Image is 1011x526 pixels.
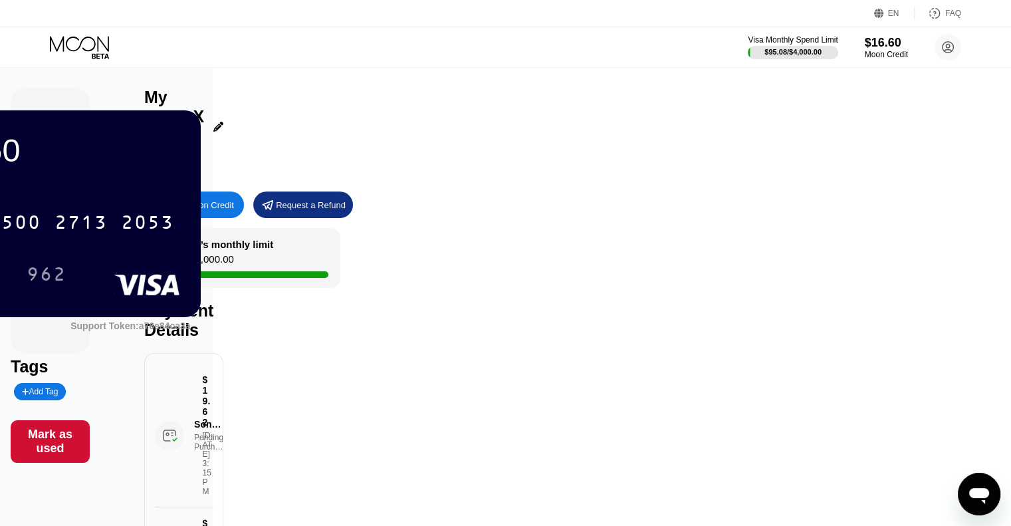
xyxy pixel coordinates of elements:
[55,213,108,235] div: 2713
[945,9,961,18] div: FAQ
[70,321,190,331] div: Support Token: a76e84ca3a
[27,265,66,287] div: 962
[22,387,58,396] div: Add Tag
[144,88,207,165] div: My Moon X Visa® Card
[865,36,908,50] div: $16.60
[70,321,190,331] div: Support Token:a76e84ca3a
[121,213,174,235] div: 2053
[253,192,353,218] div: Request a Refund
[915,7,961,20] div: FAQ
[17,257,76,291] div: 962
[169,199,234,211] div: Buy Moon Credit
[14,383,66,400] div: Add Tag
[764,48,822,56] div: $95.08 / $4,000.00
[748,35,838,45] div: Visa Monthly Spend Limit
[888,9,899,18] div: EN
[874,7,915,20] div: EN
[276,199,346,211] div: Request a Refund
[156,239,273,250] div: This card’s monthly limit
[865,50,908,59] div: Moon Credit
[865,36,908,59] div: $16.60Moon Credit
[11,420,90,463] div: Mark as used
[958,473,1000,515] iframe: Button to launch messaging window
[17,427,83,456] div: Mark as used
[11,357,90,376] div: Tags
[748,35,838,59] div: Visa Monthly Spend Limit$95.08/$4,000.00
